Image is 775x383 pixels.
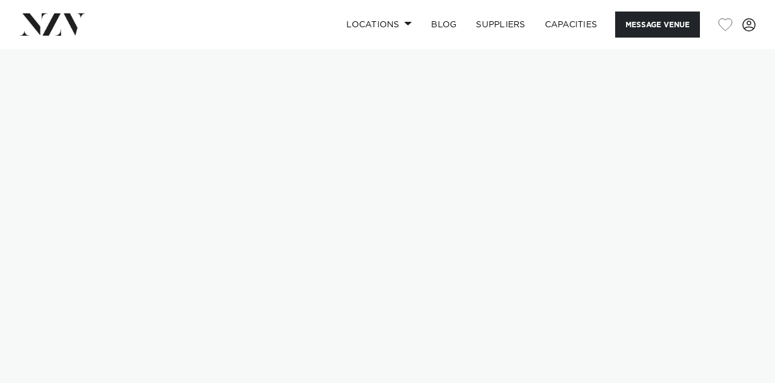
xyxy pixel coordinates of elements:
[337,12,421,38] a: Locations
[535,12,607,38] a: Capacities
[19,13,85,35] img: nzv-logo.png
[615,12,700,38] button: Message Venue
[466,12,535,38] a: SUPPLIERS
[421,12,466,38] a: BLOG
